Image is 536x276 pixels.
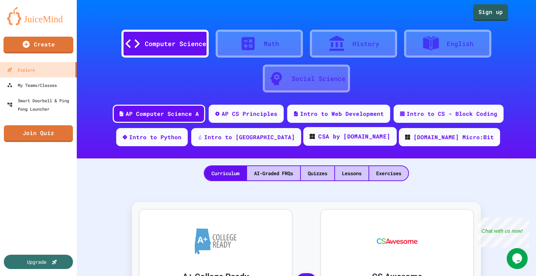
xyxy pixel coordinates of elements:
[129,133,181,141] div: Intro to Python
[126,110,199,118] div: AP Computer Science A
[447,39,474,49] div: English
[369,166,408,180] div: Exercises
[473,4,508,21] a: Sign up
[3,37,73,53] a: Create
[204,133,295,141] div: Intro to [GEOGRAPHIC_DATA]
[222,110,277,118] div: AP CS Principles
[204,166,246,180] div: Curriculum
[7,7,70,25] img: logo-orange.svg
[318,132,390,141] div: CSA by [DOMAIN_NAME]
[7,96,74,113] div: Smart Doorbell & Ping Pong Launcher
[507,248,529,269] iframe: chat widget
[335,166,368,180] div: Lessons
[4,125,73,142] a: Join Quiz
[310,134,315,139] img: CODE_logo_RGB.png
[7,66,35,74] div: Explore
[145,39,206,49] div: Computer Science
[301,166,334,180] div: Quizzes
[405,135,410,140] img: CODE_logo_RGB.png
[407,110,497,118] div: Intro to CS - Block Coding
[27,258,46,266] div: Upgrade
[414,133,494,141] div: [DOMAIN_NAME] Micro:Bit
[352,39,379,49] div: History
[195,228,237,254] img: A+ College Ready
[478,218,529,247] iframe: chat widget
[264,39,279,49] div: Math
[292,74,345,83] div: Social Science
[247,166,300,180] div: AI-Graded FRQs
[300,110,384,118] div: Intro to Web Development
[370,220,425,262] img: CS Awesome
[7,81,57,89] div: My Teams/Classes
